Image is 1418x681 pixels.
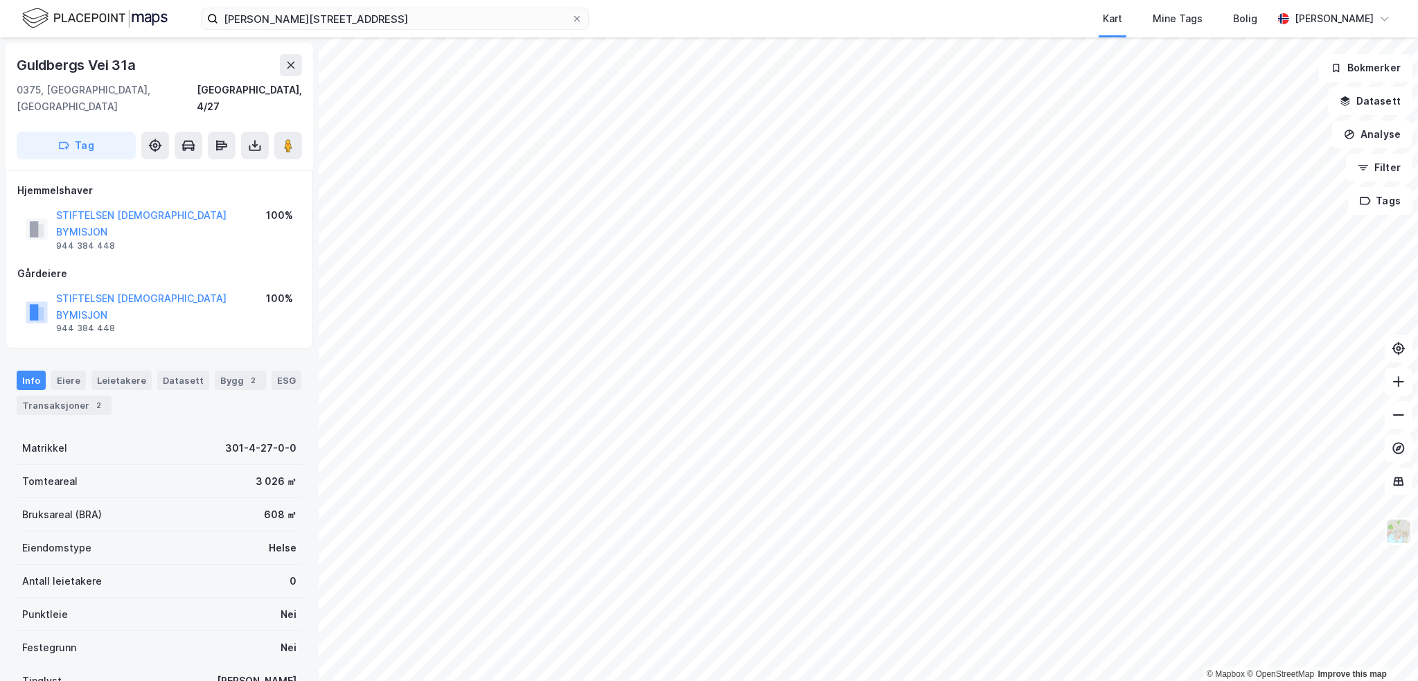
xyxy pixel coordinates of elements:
[17,82,197,115] div: 0375, [GEOGRAPHIC_DATA], [GEOGRAPHIC_DATA]
[157,371,209,390] div: Datasett
[1349,614,1418,681] iframe: Chat Widget
[1295,10,1374,27] div: [PERSON_NAME]
[272,371,301,390] div: ESG
[22,540,91,556] div: Eiendomstype
[51,371,86,390] div: Eiere
[215,371,266,390] div: Bygg
[281,639,296,656] div: Nei
[22,573,102,590] div: Antall leietakere
[290,573,296,590] div: 0
[269,540,296,556] div: Helse
[266,207,293,224] div: 100%
[17,182,301,199] div: Hjemmelshaver
[1207,669,1245,679] a: Mapbox
[1318,669,1387,679] a: Improve this map
[1103,10,1122,27] div: Kart
[17,371,46,390] div: Info
[1153,10,1203,27] div: Mine Tags
[17,265,301,282] div: Gårdeiere
[22,639,76,656] div: Festegrunn
[17,396,112,415] div: Transaksjoner
[22,506,102,523] div: Bruksareal (BRA)
[256,473,296,490] div: 3 026 ㎡
[1346,154,1412,182] button: Filter
[1247,669,1314,679] a: OpenStreetMap
[22,440,67,457] div: Matrikkel
[22,473,78,490] div: Tomteareal
[1233,10,1257,27] div: Bolig
[247,373,260,387] div: 2
[218,8,571,29] input: Søk på adresse, matrikkel, gårdeiere, leietakere eller personer
[264,506,296,523] div: 608 ㎡
[17,132,136,159] button: Tag
[1385,518,1412,545] img: Z
[1328,87,1412,115] button: Datasett
[56,323,115,334] div: 944 384 448
[1332,121,1412,148] button: Analyse
[17,54,139,76] div: Guldbergs Vei 31a
[91,371,152,390] div: Leietakere
[22,606,68,623] div: Punktleie
[281,606,296,623] div: Nei
[1348,187,1412,215] button: Tags
[56,240,115,251] div: 944 384 448
[1319,54,1412,82] button: Bokmerker
[92,398,106,412] div: 2
[266,290,293,307] div: 100%
[1349,614,1418,681] div: Kontrollprogram for chat
[225,440,296,457] div: 301-4-27-0-0
[197,82,302,115] div: [GEOGRAPHIC_DATA], 4/27
[22,6,168,30] img: logo.f888ab2527a4732fd821a326f86c7f29.svg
